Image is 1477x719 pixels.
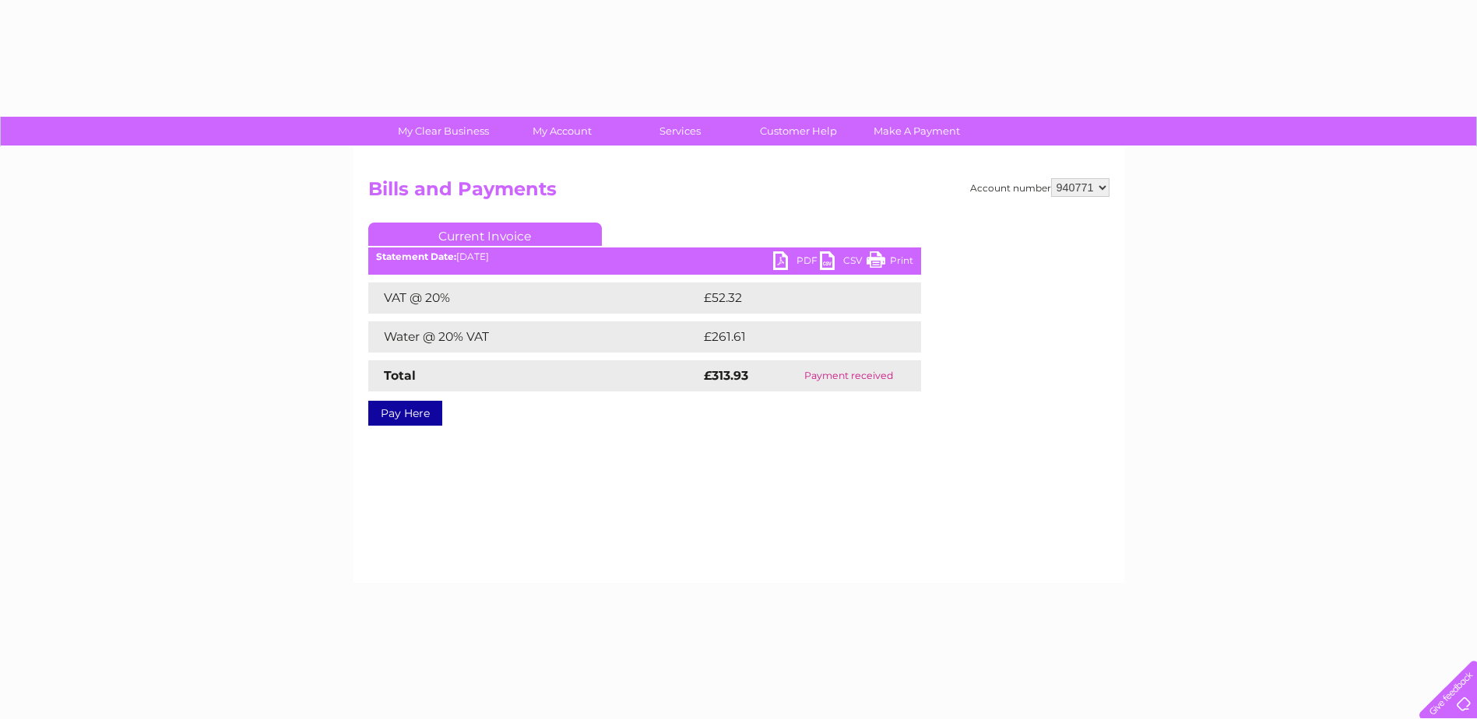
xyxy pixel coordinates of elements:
a: Services [616,117,744,146]
strong: £313.93 [704,368,748,383]
strong: Total [384,368,416,383]
td: VAT @ 20% [368,282,700,314]
a: PDF [773,251,820,274]
h2: Bills and Payments [368,178,1110,208]
a: My Account [498,117,626,146]
td: Payment received [777,360,920,391]
a: Customer Help [734,117,863,146]
td: £52.32 [700,282,889,314]
td: £261.61 [700,321,891,352]
a: CSV [820,251,867,274]
b: Statement Date: [376,251,456,262]
div: [DATE] [368,251,921,262]
a: Print [867,251,913,274]
a: Current Invoice [368,223,602,246]
a: Make A Payment [853,117,981,146]
a: My Clear Business [379,117,508,146]
td: Water @ 20% VAT [368,321,700,352]
a: Pay Here [368,401,442,426]
div: Account number [970,178,1110,197]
